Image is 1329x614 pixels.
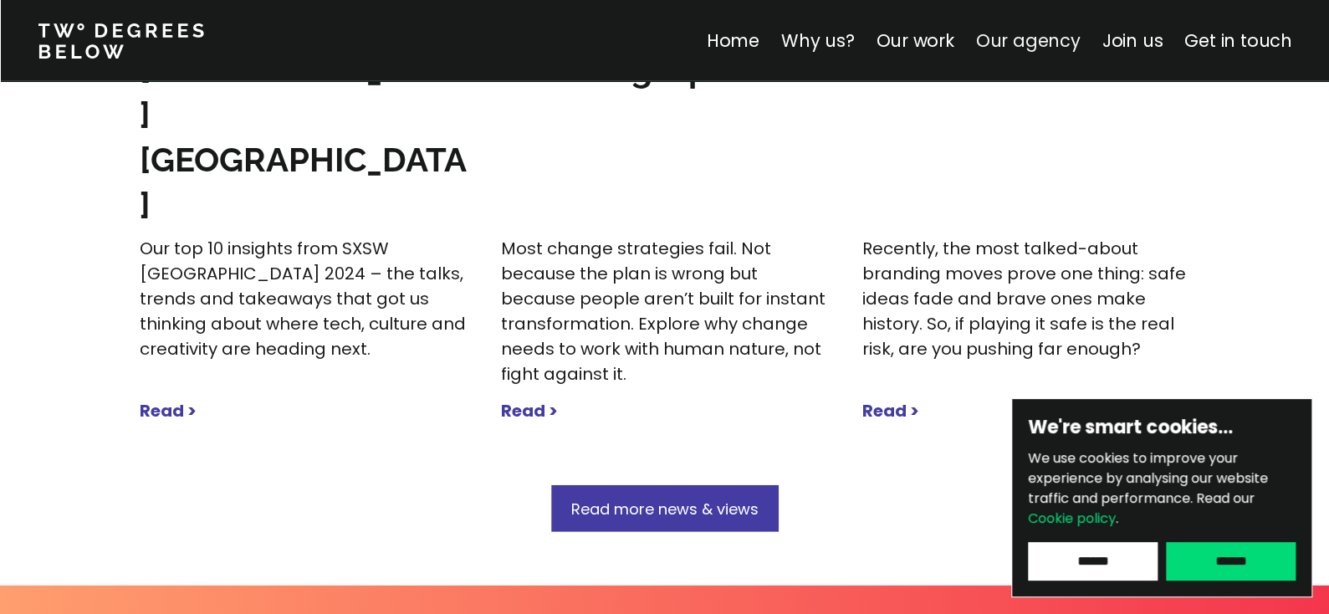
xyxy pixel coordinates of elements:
a: Read more news & views [140,485,1190,532]
span: Read our . [1028,489,1255,528]
a: Most change strategies fail. Not because the plan is wrong but because people aren’t built for in... [501,236,829,386]
strong: Read > [501,399,558,422]
a: Cookie policy [1028,509,1116,528]
a: Why us? [780,28,854,53]
a: Join us [1102,28,1163,53]
a: Our agency [975,28,1080,53]
h6: We're smart cookies… [1028,415,1296,440]
strong: Read > [140,399,197,422]
a: Get in touch [1184,28,1291,53]
a: Home [706,28,759,53]
a: Our top 10 insights from SXSW [GEOGRAPHIC_DATA] 2024 – the talks, trends and takeaways that got u... [140,236,468,361]
a: Our work [876,28,953,53]
a: Read > [140,398,468,423]
a: Read > [501,398,829,423]
a: Recently, the most talked-about branding moves prove one thing: safe ideas fade and brave ones ma... [862,236,1190,361]
a: Read > [862,398,1190,423]
strong: Read > [862,399,919,422]
span: Read more news & views [571,499,759,519]
p: We use cookies to improve your experience by analysing our website traffic and performance. [1028,448,1296,529]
